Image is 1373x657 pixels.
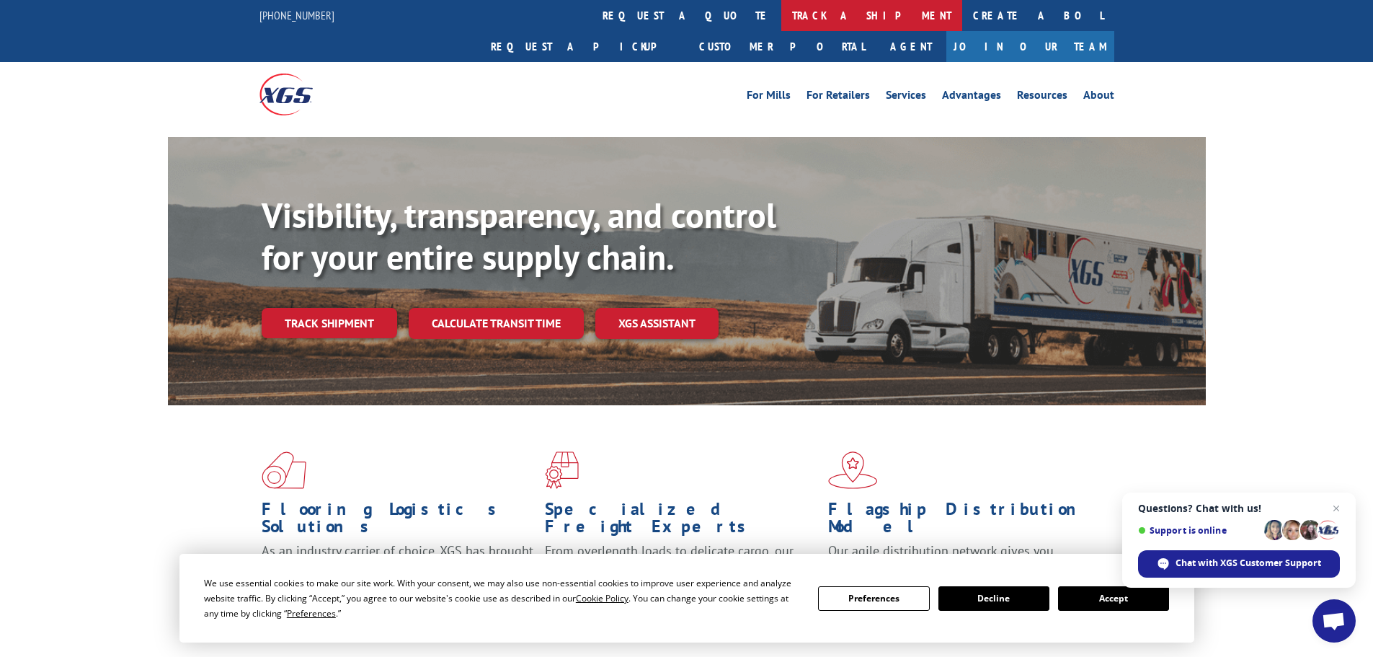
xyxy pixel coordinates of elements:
h1: Specialized Freight Experts [545,501,817,542]
a: Track shipment [262,308,397,338]
a: Request a pickup [480,31,688,62]
div: Chat with XGS Customer Support [1138,550,1340,578]
a: Agent [876,31,946,62]
span: Our agile distribution network gives you nationwide inventory management on demand. [828,542,1093,576]
a: Join Our Team [946,31,1114,62]
div: Cookie Consent Prompt [179,554,1194,643]
span: Close chat [1328,500,1345,517]
button: Decline [938,586,1049,611]
a: XGS ASSISTANT [595,308,719,339]
b: Visibility, transparency, and control for your entire supply chain. [262,193,776,279]
a: Resources [1017,89,1067,105]
a: About [1083,89,1114,105]
span: Cookie Policy [576,592,628,604]
img: xgs-icon-total-supply-chain-intelligence-red [262,451,306,489]
a: Calculate transit time [409,308,584,339]
span: Support is online [1138,525,1259,536]
img: xgs-icon-flagship-distribution-model-red [828,451,878,489]
a: Customer Portal [688,31,876,62]
a: [PHONE_NUMBER] [259,8,334,22]
span: Questions? Chat with us! [1138,503,1340,514]
span: Chat with XGS Customer Support [1176,557,1321,570]
a: Services [886,89,926,105]
a: For Retailers [807,89,870,105]
span: Preferences [287,607,336,619]
h1: Flagship Distribution Model [828,501,1101,542]
button: Preferences [818,586,929,611]
img: xgs-icon-focused-on-flooring-red [545,451,579,489]
button: Accept [1058,586,1169,611]
p: From overlength loads to delicate cargo, our experienced staff knows the best way to move your fr... [545,542,817,607]
a: For Mills [747,89,791,105]
h1: Flooring Logistics Solutions [262,501,534,542]
a: Advantages [942,89,1001,105]
div: Open chat [1312,599,1356,643]
span: As an industry carrier of choice, XGS has brought innovation and dedication to flooring logistics... [262,542,533,594]
div: We use essential cookies to make our site work. With your consent, we may also use non-essential ... [204,576,801,621]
